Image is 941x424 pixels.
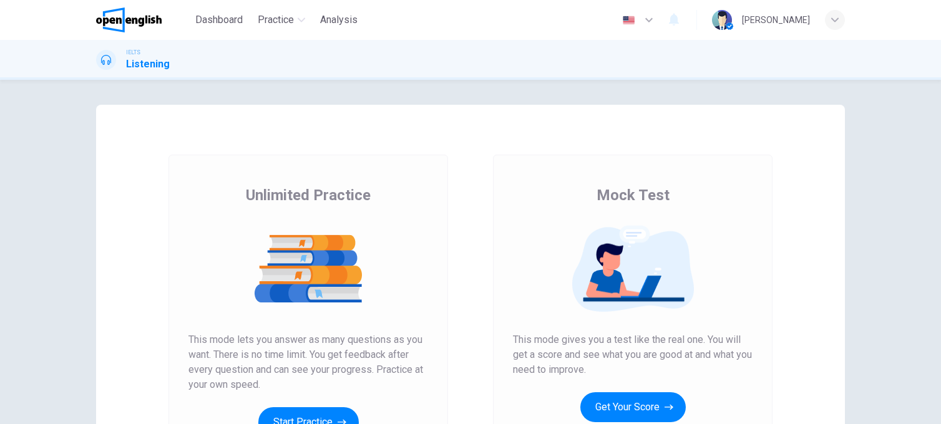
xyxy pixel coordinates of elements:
[253,9,310,31] button: Practice
[315,9,363,31] button: Analysis
[96,7,190,32] a: OpenEnglish logo
[126,48,140,57] span: IELTS
[246,185,371,205] span: Unlimited Practice
[621,16,636,25] img: en
[190,9,248,31] button: Dashboard
[712,10,732,30] img: Profile picture
[742,12,810,27] div: [PERSON_NAME]
[597,185,670,205] span: Mock Test
[258,12,294,27] span: Practice
[96,7,162,32] img: OpenEnglish logo
[195,12,243,27] span: Dashboard
[320,12,358,27] span: Analysis
[188,332,428,392] span: This mode lets you answer as many questions as you want. There is no time limit. You get feedback...
[513,332,753,377] span: This mode gives you a test like the real one. You will get a score and see what you are good at a...
[126,57,170,72] h1: Listening
[580,392,686,422] button: Get Your Score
